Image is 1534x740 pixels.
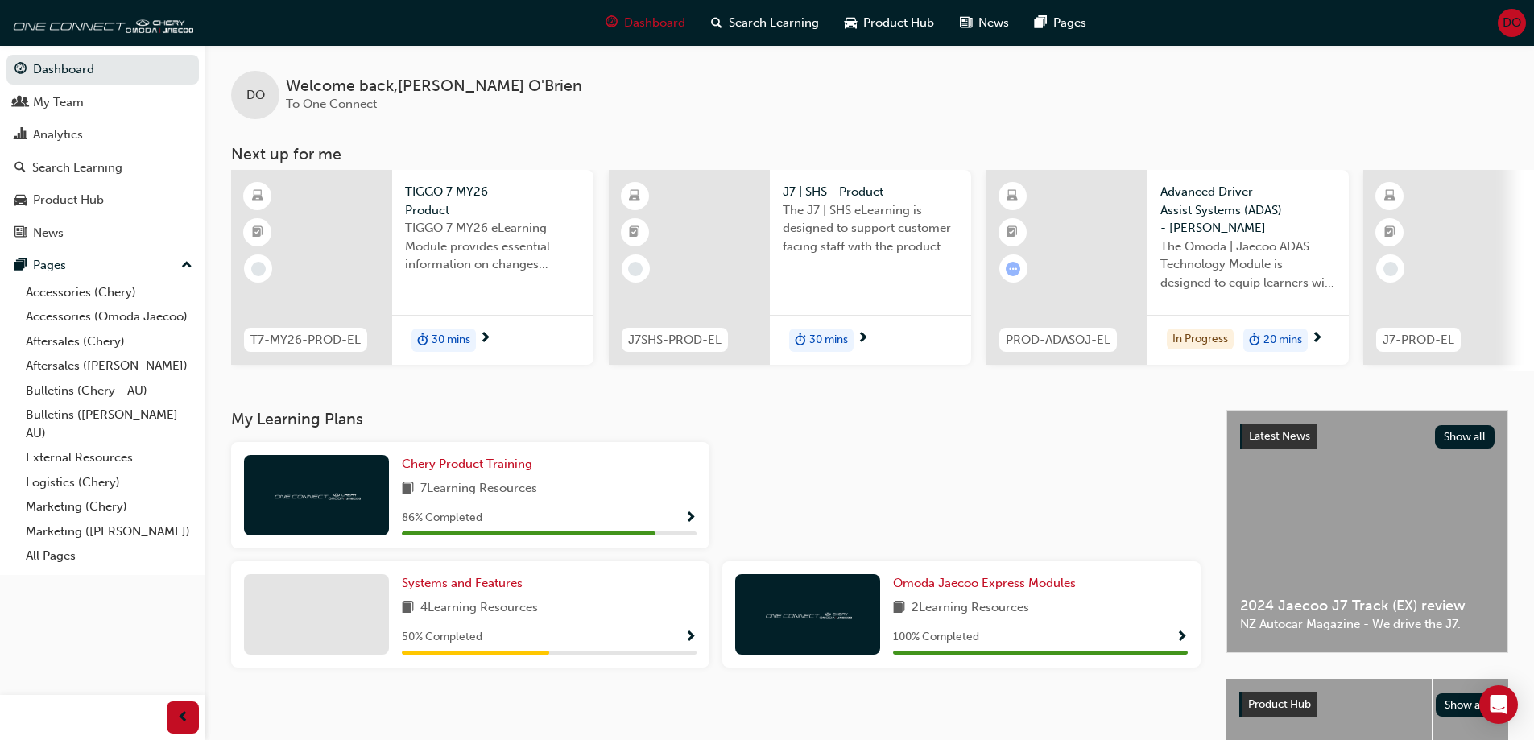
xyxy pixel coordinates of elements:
[893,576,1076,590] span: Omoda Jaecoo Express Modules
[629,186,640,207] span: learningResourceType_ELEARNING-icon
[14,128,27,143] span: chart-icon
[684,627,697,647] button: Show Progress
[809,331,848,349] span: 30 mins
[205,145,1534,163] h3: Next up for me
[33,256,66,275] div: Pages
[1435,425,1495,449] button: Show all
[629,222,640,243] span: booktick-icon
[1249,330,1260,351] span: duration-icon
[1503,14,1521,32] span: DO
[19,304,199,329] a: Accessories (Omoda Jaecoo)
[1160,183,1336,238] span: Advanced Driver Assist Systems (ADAS) - [PERSON_NAME]
[978,14,1009,32] span: News
[6,250,199,280] button: Pages
[405,219,581,274] span: TIGGO 7 MY26 eLearning Module provides essential information on changes introduced with the new M...
[14,226,27,241] span: news-icon
[286,97,377,111] span: To One Connect
[6,218,199,248] a: News
[33,224,64,242] div: News
[783,201,958,256] span: The J7 | SHS eLearning is designed to support customer facing staff with the product and sales in...
[960,13,972,33] span: news-icon
[729,14,819,32] span: Search Learning
[863,14,934,32] span: Product Hub
[402,457,532,471] span: Chery Product Training
[1436,693,1496,717] button: Show all
[986,170,1349,365] a: PROD-ADASOJ-ELAdvanced Driver Assist Systems (ADAS) - [PERSON_NAME]The Omoda | Jaecoo ADAS Techno...
[857,332,869,346] span: next-icon
[6,88,199,118] a: My Team
[609,170,971,365] a: J7SHS-PROD-ELJ7 | SHS - ProductThe J7 | SHS eLearning is designed to support customer facing staf...
[417,330,428,351] span: duration-icon
[402,509,482,527] span: 86 % Completed
[1176,627,1188,647] button: Show Progress
[479,332,491,346] span: next-icon
[1006,331,1110,349] span: PROD-ADASOJ-EL
[893,628,979,647] span: 100 % Completed
[420,598,538,618] span: 4 Learning Resources
[19,353,199,378] a: Aftersales ([PERSON_NAME])
[1383,331,1454,349] span: J7-PROD-EL
[1167,329,1234,350] div: In Progress
[684,630,697,645] span: Show Progress
[1035,13,1047,33] span: pages-icon
[1007,222,1018,243] span: booktick-icon
[19,470,199,495] a: Logistics (Chery)
[1022,6,1099,39] a: pages-iconPages
[231,410,1201,428] h3: My Learning Plans
[402,479,414,499] span: book-icon
[684,511,697,526] span: Show Progress
[231,170,593,365] a: T7-MY26-PROD-ELTIGGO 7 MY26 - ProductTIGGO 7 MY26 eLearning Module provides essential information...
[33,191,104,209] div: Product Hub
[19,544,199,568] a: All Pages
[624,14,685,32] span: Dashboard
[1240,615,1495,634] span: NZ Autocar Magazine - We drive the J7.
[1053,14,1086,32] span: Pages
[606,13,618,33] span: guage-icon
[246,86,265,105] span: DO
[6,153,199,183] a: Search Learning
[252,186,263,207] span: learningResourceType_ELEARNING-icon
[1240,424,1495,449] a: Latest NewsShow all
[402,628,482,647] span: 50 % Completed
[14,161,26,176] span: search-icon
[8,6,193,39] img: oneconnect
[432,331,470,349] span: 30 mins
[1384,222,1395,243] span: booktick-icon
[628,331,722,349] span: J7SHS-PROD-EL
[893,574,1082,593] a: Omoda Jaecoo Express Modules
[1384,186,1395,207] span: learningResourceType_ELEARNING-icon
[1226,410,1508,653] a: Latest NewsShow all2024 Jaecoo J7 Track (EX) reviewNZ Autocar Magazine - We drive the J7.
[832,6,947,39] a: car-iconProduct Hub
[405,183,581,219] span: TIGGO 7 MY26 - Product
[6,185,199,215] a: Product Hub
[763,606,852,622] img: oneconnect
[14,63,27,77] span: guage-icon
[1498,9,1526,37] button: DO
[1249,429,1310,443] span: Latest News
[402,576,523,590] span: Systems and Features
[893,598,905,618] span: book-icon
[19,329,199,354] a: Aftersales (Chery)
[402,455,539,473] a: Chery Product Training
[783,183,958,201] span: J7 | SHS - Product
[19,519,199,544] a: Marketing ([PERSON_NAME])
[402,598,414,618] span: book-icon
[14,96,27,110] span: people-icon
[698,6,832,39] a: search-iconSearch Learning
[250,331,361,349] span: T7-MY26-PROD-EL
[19,280,199,305] a: Accessories (Chery)
[33,93,84,112] div: My Team
[420,479,537,499] span: 7 Learning Resources
[1263,331,1302,349] span: 20 mins
[1383,262,1398,276] span: learningRecordVerb_NONE-icon
[33,126,83,144] div: Analytics
[6,52,199,250] button: DashboardMy TeamAnalyticsSearch LearningProduct HubNews
[177,708,189,728] span: prev-icon
[845,13,857,33] span: car-icon
[251,262,266,276] span: learningRecordVerb_NONE-icon
[1240,597,1495,615] span: 2024 Jaecoo J7 Track (EX) review
[795,330,806,351] span: duration-icon
[19,445,199,470] a: External Resources
[1479,685,1518,724] div: Open Intercom Messenger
